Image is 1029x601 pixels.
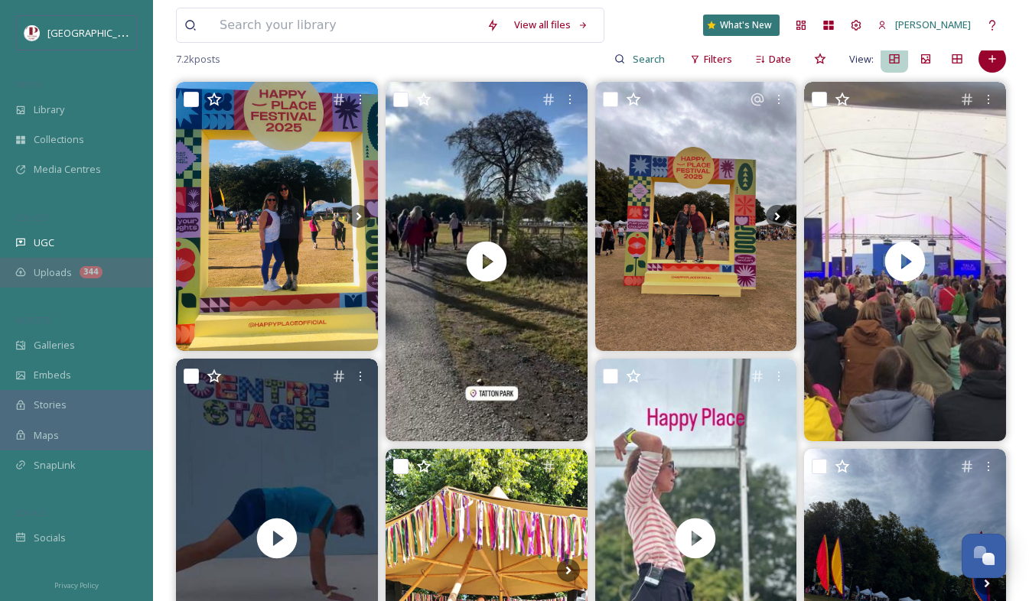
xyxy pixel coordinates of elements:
[34,102,64,117] span: Library
[34,458,76,473] span: SnapLink
[34,265,72,280] span: Uploads
[386,82,588,440] img: thumbnail
[506,10,596,40] a: View all files
[34,398,67,412] span: Stories
[386,82,588,440] video: Day 1 at the Happy Place Festival was certainly inspiring and productive. Listening to live podca...
[54,575,99,593] a: Privacy Policy
[15,314,50,326] span: WIDGETS
[704,52,732,67] span: Filters
[34,162,101,177] span: Media Centres
[15,507,46,518] span: SOCIALS
[176,52,220,67] span: 7.2k posts
[54,580,99,590] span: Privacy Policy
[15,79,42,90] span: MEDIA
[849,52,874,67] span: View:
[804,82,1006,440] img: thumbnail
[176,82,378,351] img: Amazing day at the happyplaceofficial festival with my soul sister ✨ sound baths, meditation, lot...
[804,82,1006,440] video: Donna Ashworth did a lovely take today on Imposter Syndrome at Fern’s Happy Place, Knutsford 💖 do...
[24,25,40,41] img: download%20(5).png
[895,18,971,31] span: [PERSON_NAME]
[595,82,797,351] img: Went to Happy Place Festival today with my daughter Katie. We had a fab time; did some yoga, list...
[34,531,66,545] span: Socials
[870,10,979,40] a: [PERSON_NAME]
[34,338,75,352] span: Galleries
[769,52,791,67] span: Date
[34,368,71,382] span: Embeds
[212,8,479,42] input: Search your library
[962,534,1006,578] button: Open Chat
[34,428,59,443] span: Maps
[34,236,54,250] span: UGC
[625,44,675,74] input: Search
[34,132,84,147] span: Collections
[47,25,145,40] span: [GEOGRAPHIC_DATA]
[80,266,103,278] div: 344
[15,212,48,223] span: COLLECT
[703,15,780,36] a: What's New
